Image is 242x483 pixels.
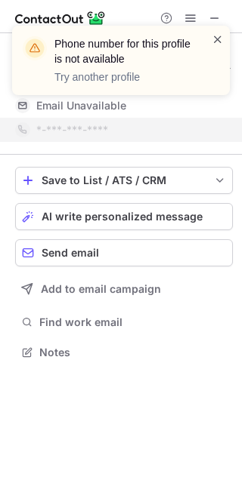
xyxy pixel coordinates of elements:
button: AI write personalized message [15,203,233,230]
button: Find work email [15,312,233,333]
button: save-profile-one-click [15,167,233,194]
p: Try another profile [54,69,194,85]
div: Save to List / ATS / CRM [42,174,206,186]
span: Find work email [39,315,227,329]
header: Phone number for this profile is not available [54,36,194,66]
span: Add to email campaign [41,283,161,295]
button: Add to email campaign [15,275,233,303]
img: ContactOut v5.3.10 [15,9,106,27]
img: warning [23,36,47,60]
button: Send email [15,239,233,266]
span: AI write personalized message [42,211,203,223]
span: Notes [39,346,227,359]
span: Send email [42,247,99,259]
button: Notes [15,342,233,363]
